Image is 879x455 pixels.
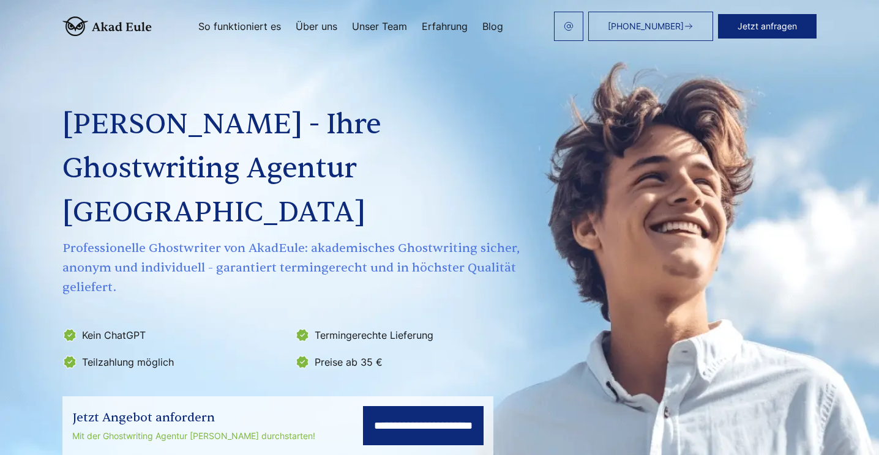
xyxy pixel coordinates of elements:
[482,21,503,31] a: Blog
[352,21,407,31] a: Unser Team
[62,239,523,297] span: Professionelle Ghostwriter von AkadEule: akademisches Ghostwriting sicher, anonym und individuell...
[608,21,684,31] span: [PHONE_NUMBER]
[72,429,315,443] div: Mit der Ghostwriting Agentur [PERSON_NAME] durchstarten!
[295,325,520,345] li: Termingerechte Lieferung
[564,21,574,31] img: email
[62,352,288,372] li: Teilzahlung möglich
[72,408,315,427] div: Jetzt Angebot anfordern
[198,21,281,31] a: So funktioniert es
[588,12,713,41] a: [PHONE_NUMBER]
[718,14,817,39] button: Jetzt anfragen
[296,21,337,31] a: Über uns
[62,17,152,36] img: logo
[422,21,468,31] a: Erfahrung
[62,325,288,345] li: Kein ChatGPT
[62,103,523,235] h1: [PERSON_NAME] - Ihre Ghostwriting Agentur [GEOGRAPHIC_DATA]
[295,352,520,372] li: Preise ab 35 €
